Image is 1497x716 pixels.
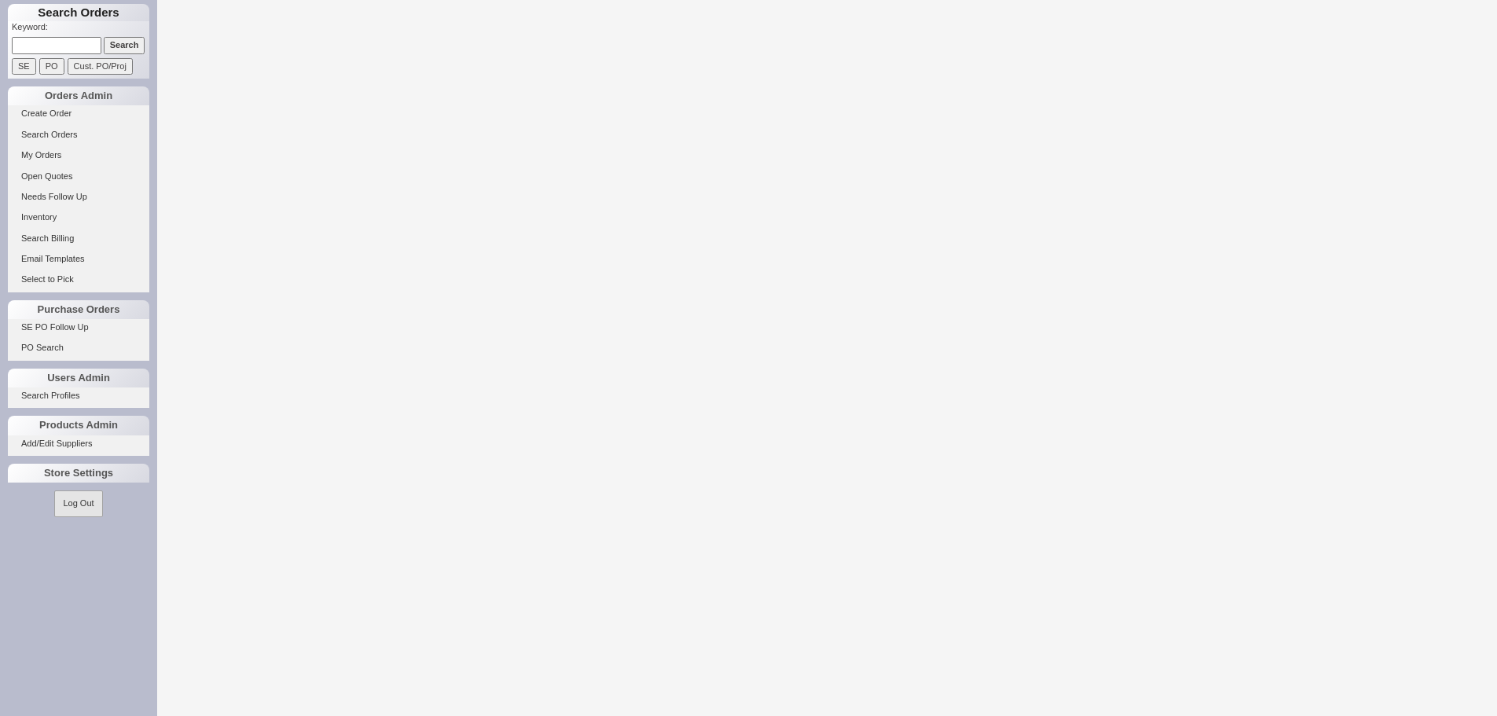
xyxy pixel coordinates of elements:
[8,4,149,21] h1: Search Orders
[8,416,149,435] div: Products Admin
[8,300,149,319] div: Purchase Orders
[8,86,149,105] div: Orders Admin
[8,369,149,387] div: Users Admin
[8,319,149,336] a: SE PO Follow Up
[8,340,149,356] a: PO Search
[8,168,149,185] a: Open Quotes
[104,37,145,53] input: Search
[8,435,149,452] a: Add/Edit Suppliers
[8,189,149,205] a: Needs Follow Up
[8,147,149,163] a: My Orders
[8,230,149,247] a: Search Billing
[21,192,87,201] span: Needs Follow Up
[68,58,133,75] input: Cust. PO/Proj
[8,464,149,483] div: Store Settings
[8,105,149,122] a: Create Order
[8,209,149,226] a: Inventory
[12,21,149,37] p: Keyword:
[8,251,149,267] a: Email Templates
[39,58,64,75] input: PO
[8,127,149,143] a: Search Orders
[8,271,149,288] a: Select to Pick
[12,58,36,75] input: SE
[54,490,102,516] button: Log Out
[8,387,149,404] a: Search Profiles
